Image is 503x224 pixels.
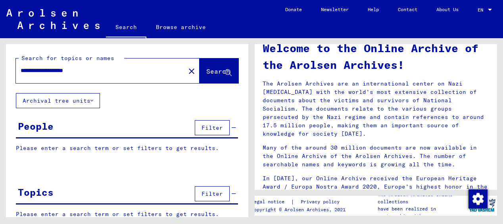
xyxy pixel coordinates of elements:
div: People [18,119,54,133]
button: Filter [195,120,230,135]
a: Legal notice [251,198,291,206]
p: In [DATE], our Online Archive received the European Heritage Award / Europa Nostra Award 2020, Eu... [263,174,489,199]
span: Filter [202,124,223,131]
img: yv_logo.png [467,195,497,215]
p: The Arolsen Archives are an international center on Nazi [MEDICAL_DATA] with the world’s most ext... [263,80,489,138]
div: Topics [18,185,54,199]
span: EN [478,7,486,13]
mat-label: Search for topics or names [21,55,114,62]
button: Clear [184,63,200,79]
mat-icon: close [187,66,196,76]
button: Search [200,58,238,83]
p: Copyright © Arolsen Archives, 2021 [251,206,349,213]
p: The Arolsen Archives online collections [378,191,467,205]
span: Search [206,67,230,75]
img: Change consent [468,189,488,208]
button: Archival tree units [16,93,100,108]
p: Please enter a search term or set filters to get results. [16,144,238,152]
a: Search [106,18,146,38]
a: Browse archive [146,18,215,37]
div: | [251,198,349,206]
img: Arolsen_neg.svg [6,9,100,29]
a: Privacy policy [294,198,349,206]
p: have been realized in partnership with [378,205,467,220]
span: Filter [202,190,223,197]
h1: Welcome to the Online Archive of the Arolsen Archives! [263,40,489,73]
p: Many of the around 30 million documents are now available in the Online Archive of the Arolsen Ar... [263,144,489,169]
button: Filter [195,186,230,201]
